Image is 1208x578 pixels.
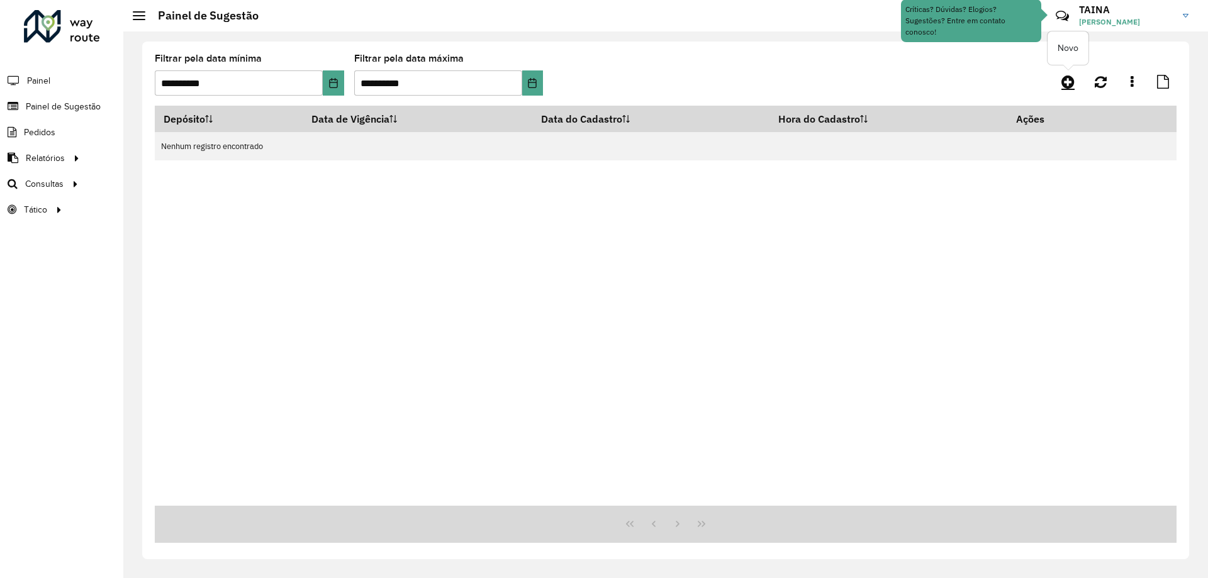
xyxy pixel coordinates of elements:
[769,106,1008,132] th: Hora do Cadastro
[155,132,1177,160] td: Nenhum registro encontrado
[533,106,769,132] th: Data do Cadastro
[26,100,101,113] span: Painel de Sugestão
[24,126,55,139] span: Pedidos
[323,70,344,96] button: Choose Date
[145,9,259,23] h2: Painel de Sugestão
[27,74,50,87] span: Painel
[1049,3,1076,30] a: Contato Rápido
[522,70,543,96] button: Choose Date
[1079,4,1173,16] h3: TAINA
[26,152,65,165] span: Relatórios
[303,106,533,132] th: Data de Vigência
[1007,106,1083,132] th: Ações
[354,51,464,66] label: Filtrar pela data máxima
[25,177,64,191] span: Consultas
[24,203,47,216] span: Tático
[1048,31,1088,65] div: Novo
[155,106,303,132] th: Depósito
[155,51,262,66] label: Filtrar pela data mínima
[1079,16,1173,28] span: [PERSON_NAME]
